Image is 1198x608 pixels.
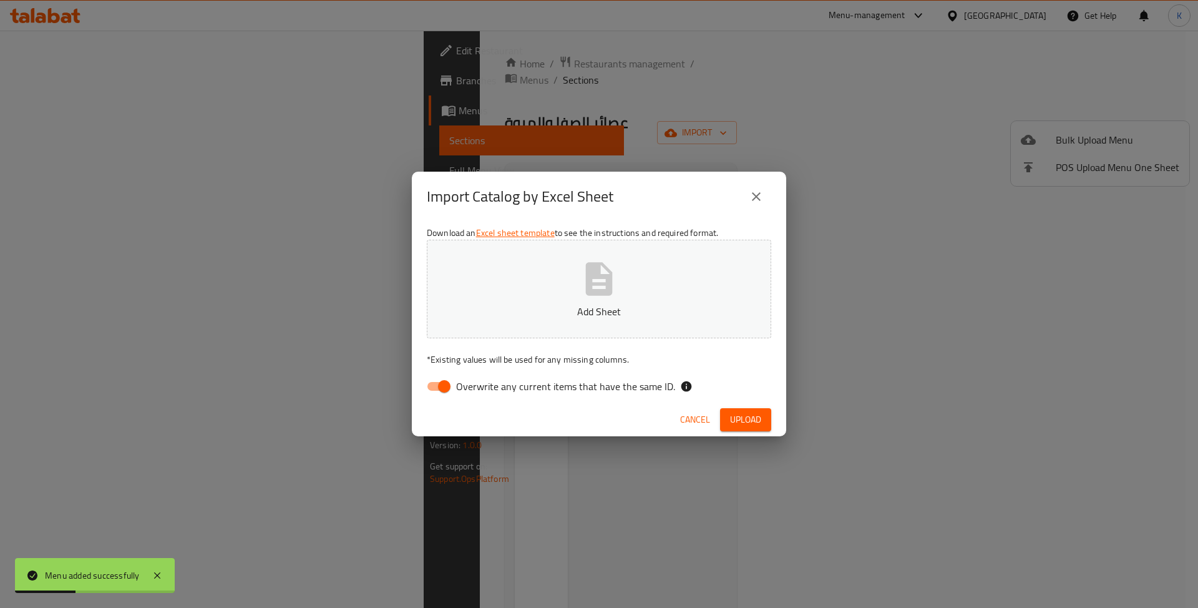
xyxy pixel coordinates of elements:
p: Existing values will be used for any missing columns. [427,353,771,366]
span: Upload [730,412,761,428]
div: Download an to see the instructions and required format. [412,222,786,403]
span: Cancel [680,412,710,428]
button: Add Sheet [427,240,771,338]
button: Upload [720,408,771,431]
button: close [741,182,771,212]
span: Overwrite any current items that have the same ID. [456,379,675,394]
button: Cancel [675,408,715,431]
svg: If the overwrite option isn't selected, then the items that match an existing ID will be ignored ... [680,380,693,393]
a: Excel sheet template [476,225,555,241]
p: Add Sheet [446,304,752,319]
div: Menu added successfully [45,569,140,582]
h2: Import Catalog by Excel Sheet [427,187,613,207]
